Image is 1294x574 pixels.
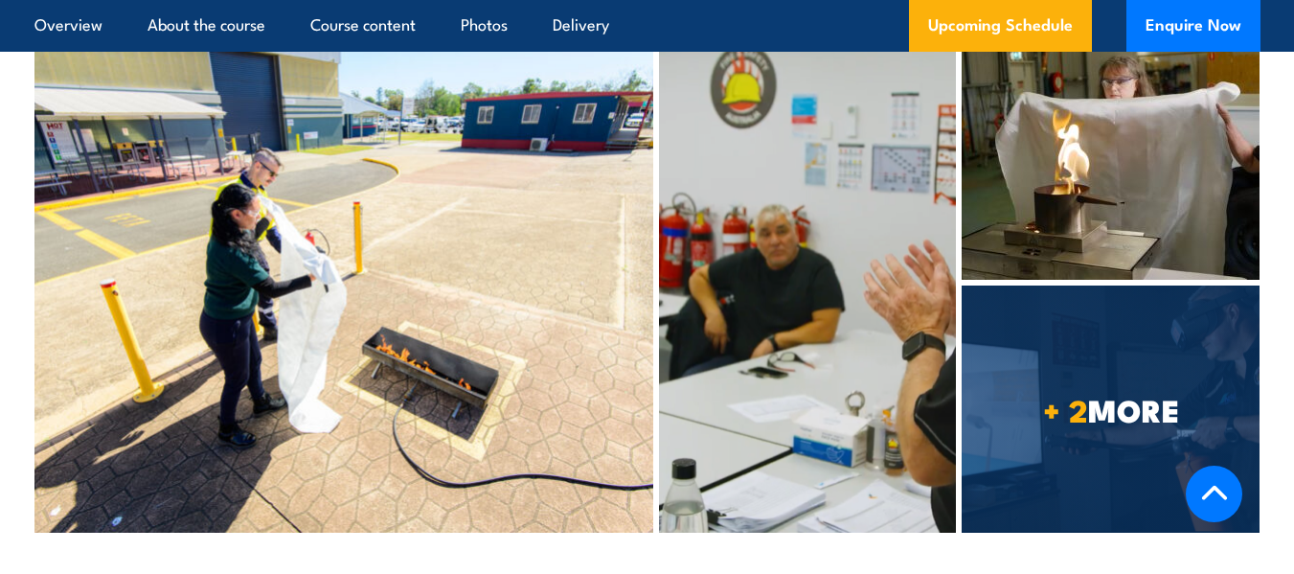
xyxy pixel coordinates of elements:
strong: + 2 [1043,385,1088,433]
span: MORE [962,396,1260,423]
img: Fire Extinguisher Fire Blanket [962,34,1260,280]
img: Fire Extinguisher Training [34,34,654,532]
img: Fire Extinguisher Classroom Training [659,34,956,532]
a: + 2MORE [962,286,1260,532]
